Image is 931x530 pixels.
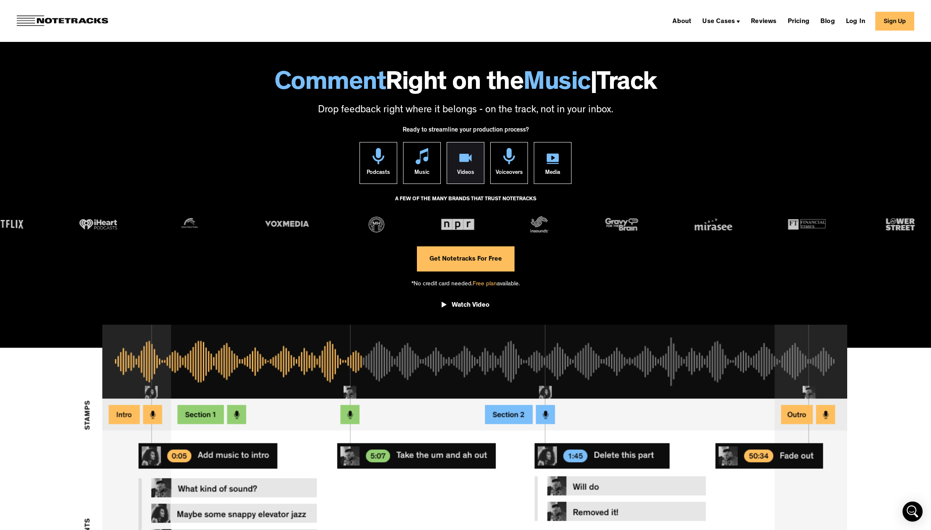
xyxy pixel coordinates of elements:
div: Podcasts [367,164,390,184]
p: Drop feedback right where it belongs - on the track, not in your inbox. [8,103,923,118]
span: | [590,71,597,97]
span: Free plan [473,281,497,287]
div: Music [414,164,429,184]
div: Ready to streamline your production process? [403,122,529,142]
a: Music [403,142,441,184]
a: Get Notetracks For Free [417,246,515,271]
div: *No credit card needed. available. [411,271,520,295]
h1: Right on the Track [8,71,923,97]
span: Comment [274,71,386,97]
a: open lightbox [442,295,489,318]
a: Log In [843,14,869,28]
div: Voiceovers [496,164,523,184]
a: About [669,14,695,28]
a: Sign Up [875,12,914,31]
div: Watch Video [452,301,489,310]
span: Music [523,71,590,97]
a: Reviews [747,14,780,28]
a: Pricing [784,14,813,28]
div: Media [545,164,560,184]
div: Use Cases [702,18,735,25]
div: Use Cases [699,14,743,28]
a: Voiceovers [490,142,528,184]
a: Videos [447,142,484,184]
a: Podcasts [359,142,397,184]
a: Media [534,142,572,184]
div: Videos [457,164,474,184]
div: Open Intercom Messenger [903,502,923,522]
a: Blog [817,14,838,28]
div: A FEW OF THE MANY BRANDS THAT TRUST NOTETRACKS [395,192,536,215]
